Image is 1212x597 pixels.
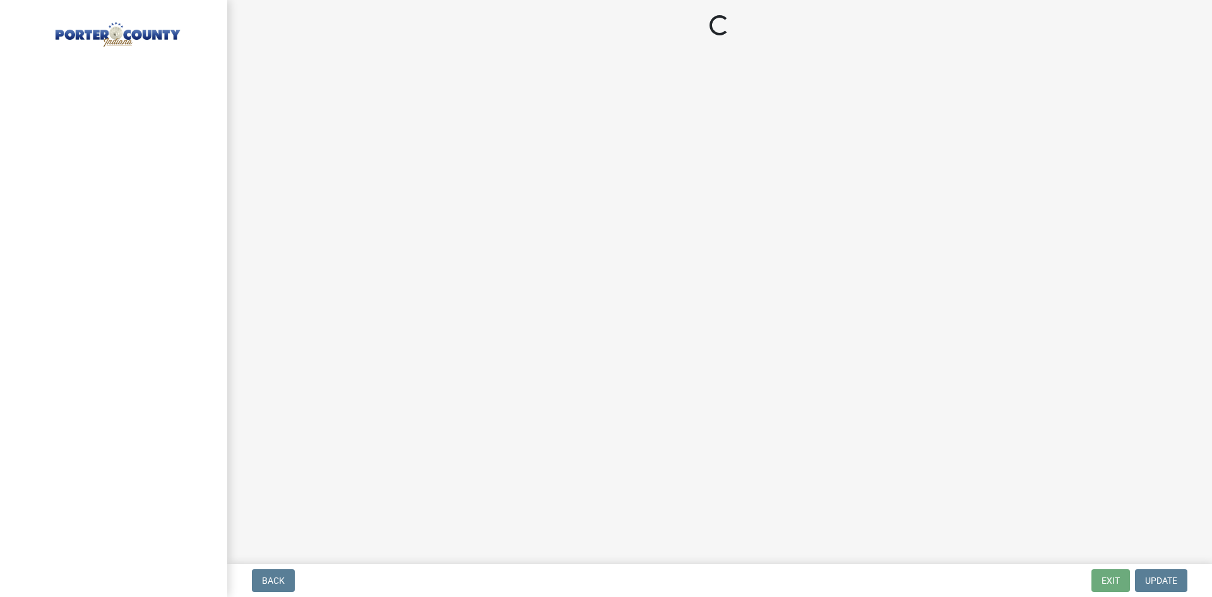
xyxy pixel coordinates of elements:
[252,569,295,592] button: Back
[1091,569,1130,592] button: Exit
[1145,576,1177,586] span: Update
[262,576,285,586] span: Back
[25,13,207,49] img: Porter County, Indiana
[1135,569,1187,592] button: Update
